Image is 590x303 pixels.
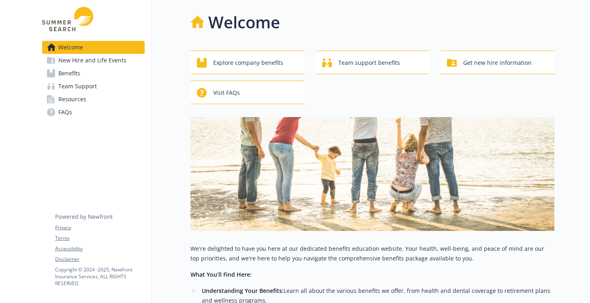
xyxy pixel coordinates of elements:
[190,117,554,231] img: overview page banner
[316,51,430,74] button: Team support benefits
[463,55,532,70] span: Get new hire information
[213,55,283,70] span: Explore company benefits
[55,256,144,263] a: Disclaimer
[202,287,284,294] strong: Understanding Your Benefits:
[213,85,240,100] span: Visit FAQs
[190,271,252,278] strong: What You’ll Find Here:
[42,41,145,54] a: Welcome
[55,266,144,287] p: Copyright © 2024 - 2025 , Newfront Insurance Services, ALL RIGHTS RESERVED
[42,106,145,119] a: FAQs
[58,67,80,80] span: Benefits
[58,54,126,67] span: New Hire and Life Events
[55,224,144,231] a: Privacy
[42,67,145,80] a: Benefits
[190,51,304,74] button: Explore company benefits
[42,80,145,93] a: Team Support
[58,93,86,106] span: Resources
[208,10,280,34] h1: Welcome
[58,80,97,93] span: Team Support
[190,81,304,104] button: Visit FAQs
[55,235,144,242] a: Terms
[338,55,400,70] span: Team support benefits
[58,41,83,54] span: Welcome
[440,51,554,74] button: Get new hire information
[58,106,72,119] span: FAQs
[42,54,145,67] a: New Hire and Life Events
[55,245,144,252] a: Accessibility
[190,244,554,263] p: We're delighted to have you here at our dedicated benefits education website. Your health, well-b...
[42,93,145,106] a: Resources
